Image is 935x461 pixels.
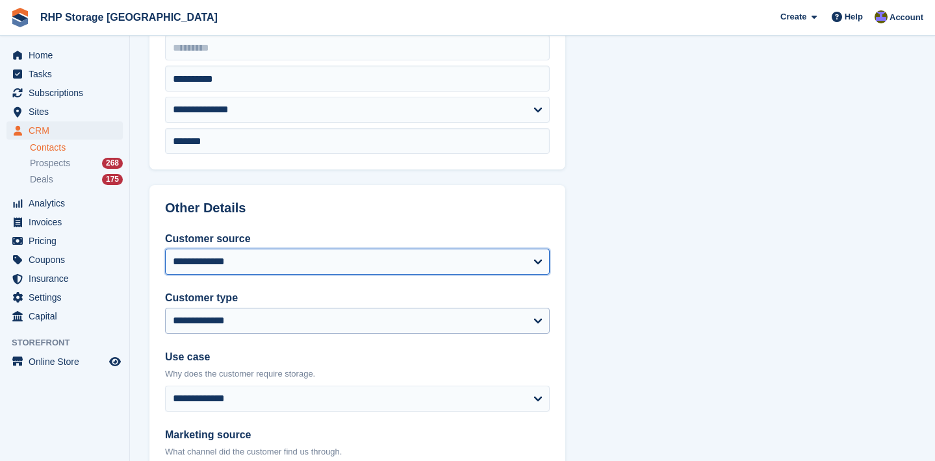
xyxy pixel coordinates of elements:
a: menu [6,65,123,83]
a: Preview store [107,354,123,369]
span: Invoices [29,213,107,231]
a: Prospects 268 [30,156,123,170]
a: RHP Storage [GEOGRAPHIC_DATA] [35,6,223,28]
span: Insurance [29,269,107,288]
span: Create [780,10,806,23]
label: Use case [165,349,550,365]
a: menu [6,353,123,371]
label: Customer type [165,290,550,306]
span: Settings [29,288,107,306]
a: menu [6,307,123,325]
label: Customer source [165,231,550,247]
a: menu [6,121,123,140]
span: Subscriptions [29,84,107,102]
a: Contacts [30,142,123,154]
a: menu [6,46,123,64]
a: Deals 175 [30,173,123,186]
a: menu [6,103,123,121]
span: Coupons [29,251,107,269]
a: menu [6,251,123,269]
a: menu [6,232,123,250]
div: 268 [102,158,123,169]
span: Analytics [29,194,107,212]
span: Prospects [30,157,70,169]
a: menu [6,269,123,288]
span: Storefront [12,336,129,349]
span: Tasks [29,65,107,83]
p: What channel did the customer find us through. [165,445,550,458]
span: Account [890,11,923,24]
a: menu [6,213,123,231]
div: 175 [102,174,123,185]
a: menu [6,194,123,212]
span: Pricing [29,232,107,250]
img: stora-icon-8386f47178a22dfd0bd8f6a31ec36ba5ce8667c1dd55bd0f319d3a0aa187defe.svg [10,8,30,27]
h2: Other Details [165,201,550,216]
span: Online Store [29,353,107,371]
a: menu [6,288,123,306]
img: Henry Philips [875,10,888,23]
span: Capital [29,307,107,325]
span: Deals [30,173,53,186]
p: Why does the customer require storage. [165,368,550,380]
span: Home [29,46,107,64]
label: Marketing source [165,427,550,443]
span: Sites [29,103,107,121]
a: menu [6,84,123,102]
span: CRM [29,121,107,140]
span: Help [845,10,863,23]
